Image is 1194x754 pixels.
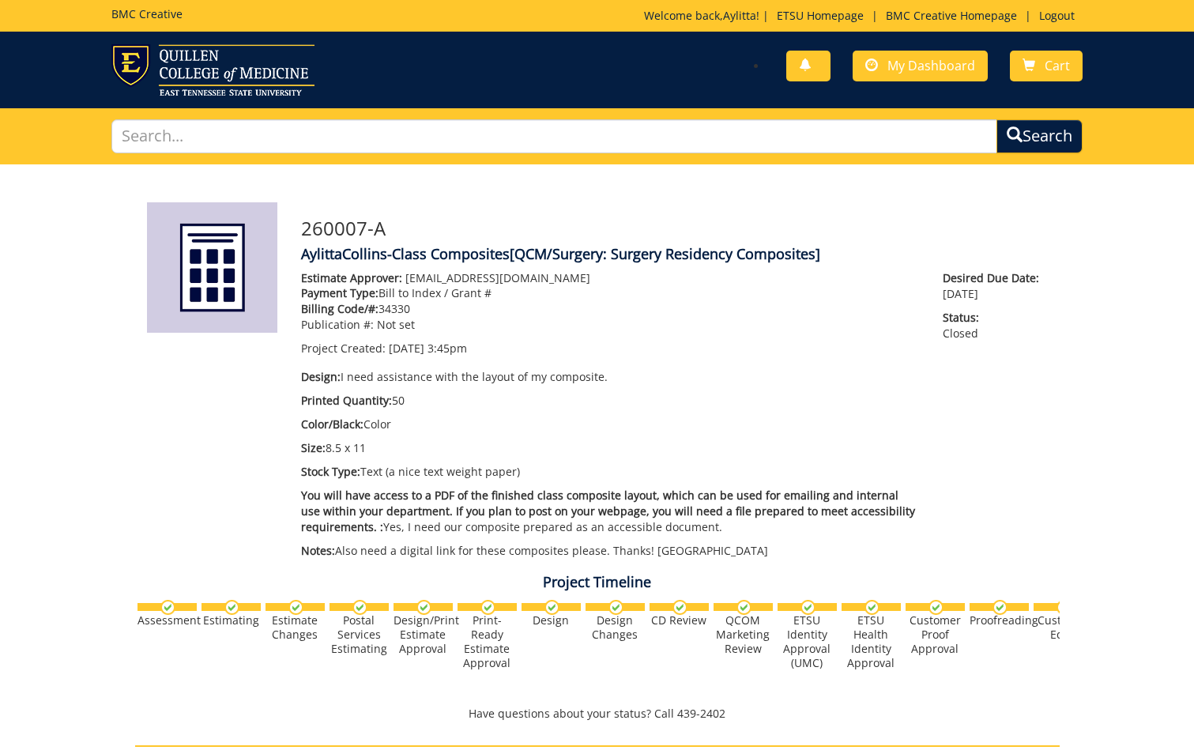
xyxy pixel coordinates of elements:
img: checkmark [928,600,944,615]
span: Publication #: [301,317,374,332]
span: Color/Black: [301,417,363,432]
p: 50 [301,393,920,409]
a: Logout [1031,8,1083,23]
img: checkmark [800,600,815,615]
p: [EMAIL_ADDRESS][DOMAIN_NAME] [301,270,920,286]
img: checkmark [480,600,495,615]
div: ETSU Identity Approval (UMC) [778,613,837,670]
img: ETSU logo [111,44,315,96]
div: Design [522,613,581,628]
button: Search [996,119,1083,153]
span: Payment Type: [301,285,379,300]
h4: Project Timeline [135,575,1060,590]
span: My Dashboard [887,57,975,74]
img: checkmark [864,600,879,615]
span: Project Created: [301,341,386,356]
span: Size: [301,440,326,455]
div: Customer Proof Approval [906,613,965,656]
span: [QCM/Surgery: Surgery Residency Composites] [510,244,820,263]
p: Text (a nice text weight paper) [301,464,920,480]
img: checkmark [224,600,239,615]
a: Cart [1010,51,1083,81]
img: checkmark [416,600,431,615]
a: ETSU Homepage [769,8,872,23]
a: My Dashboard [853,51,988,81]
div: Estimating [202,613,261,628]
div: Customer Edits [1034,613,1093,642]
p: Also need a digital link for these composites please. Thanks! [GEOGRAPHIC_DATA] [301,543,920,559]
div: Estimate Changes [266,613,325,642]
p: Welcome back, ! | | | [644,8,1083,24]
span: Printed Quantity: [301,393,392,408]
span: Cart [1045,57,1070,74]
p: 34330 [301,301,920,317]
img: checkmark [992,600,1008,615]
div: ETSU Health Identity Approval [842,613,901,670]
span: Stock Type: [301,464,360,479]
img: checkmark [608,600,623,615]
span: Notes: [301,543,335,558]
div: QCOM Marketing Review [714,613,773,656]
div: Proofreading [970,613,1029,628]
h4: AylittaCollins-Class Composites [301,247,1048,262]
p: I need assistance with the layout of my composite. [301,369,920,385]
span: Billing Code/#: [301,301,379,316]
p: Have questions about your status? Call 439-2402 [135,706,1060,722]
span: [DATE] 3:45pm [389,341,467,356]
p: Yes, I need our composite prepared as an accessible document. [301,488,920,535]
a: BMC Creative Homepage [878,8,1025,23]
h3: 260007-A [301,218,1048,239]
p: Color [301,417,920,432]
a: Aylitta [723,8,756,23]
span: Estimate Approver: [301,270,402,285]
img: checkmark [288,600,303,615]
p: 8.5 x 11 [301,440,920,456]
img: checkmark [736,600,751,615]
div: CD Review [650,613,709,628]
div: Postal Services Estimating [330,613,389,656]
span: You will have access to a PDF of the finished class composite layout, which can be used for email... [301,488,915,534]
div: Print-Ready Estimate Approval [458,613,517,670]
h5: BMC Creative [111,8,183,20]
img: checkmark [544,600,559,615]
p: [DATE] [943,270,1047,302]
div: Design/Print Estimate Approval [394,613,453,656]
p: Bill to Index / Grant # [301,285,920,301]
span: Status: [943,310,1047,326]
div: Assessment [137,613,197,628]
input: Search... [111,119,997,153]
img: checkmark [672,600,687,615]
span: Not set [377,317,415,332]
span: Design: [301,369,341,384]
img: checkmark [160,600,175,615]
img: Product featured image [147,202,277,333]
div: Design Changes [586,613,645,642]
p: Closed [943,310,1047,341]
img: checkmark [1057,600,1072,615]
img: checkmark [352,600,367,615]
span: Desired Due Date: [943,270,1047,286]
